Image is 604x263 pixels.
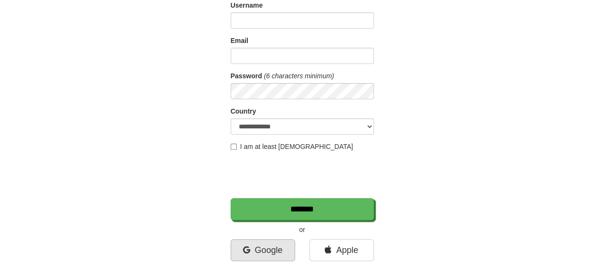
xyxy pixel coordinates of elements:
iframe: reCAPTCHA [231,156,376,193]
label: Email [231,36,248,45]
p: or [231,225,374,234]
label: Password [231,71,262,81]
input: I am at least [DEMOGRAPHIC_DATA] [231,144,237,150]
em: (6 characters minimum) [264,72,334,80]
a: Google [231,239,295,261]
label: I am at least [DEMOGRAPHIC_DATA] [231,142,353,151]
label: Country [231,106,256,116]
a: Apple [309,239,374,261]
label: Username [231,0,263,10]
